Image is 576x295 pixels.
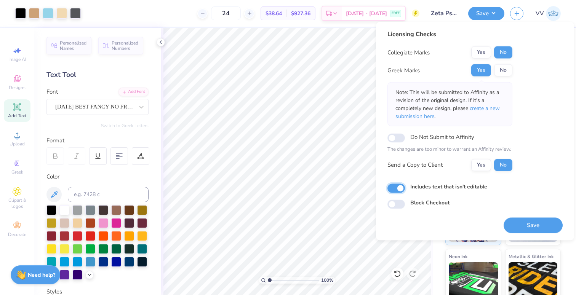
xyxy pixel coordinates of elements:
[118,88,149,96] div: Add Font
[536,6,561,21] a: VV
[387,48,430,57] div: Collegiate Marks
[536,9,544,18] span: VV
[46,88,58,96] label: Font
[8,231,26,238] span: Decorate
[68,187,149,202] input: e.g. 7428 c
[46,136,149,145] div: Format
[28,271,55,279] strong: Need help?
[101,123,149,129] button: Switch to Greek Letters
[112,40,139,51] span: Personalized Numbers
[410,132,474,142] label: Do Not Submit to Affinity
[9,85,26,91] span: Designs
[266,10,282,18] span: $38.64
[211,6,241,20] input: – –
[46,70,149,80] div: Text Tool
[60,40,87,51] span: Personalized Names
[387,66,420,75] div: Greek Marks
[8,56,26,62] span: Image AI
[4,197,30,209] span: Clipart & logos
[8,113,26,119] span: Add Text
[291,10,310,18] span: $927.36
[425,6,462,21] input: Untitled Design
[471,159,491,171] button: Yes
[504,217,563,233] button: Save
[387,161,443,169] div: Send a Copy to Client
[346,10,387,18] span: [DATE] - [DATE]
[449,252,467,260] span: Neon Ink
[468,7,504,20] button: Save
[509,252,554,260] span: Metallic & Glitter Ink
[387,30,512,39] div: Licensing Checks
[471,64,491,77] button: Yes
[387,146,512,153] p: The changes are too minor to warrant an Affinity review.
[410,198,450,206] label: Block Checkout
[494,46,512,59] button: No
[321,277,333,284] span: 100 %
[10,141,25,147] span: Upload
[471,46,491,59] button: Yes
[546,6,561,21] img: Via Villanueva
[410,182,487,190] label: Includes text that isn't editable
[46,172,149,181] div: Color
[11,169,23,175] span: Greek
[392,11,400,16] span: FREE
[494,64,512,77] button: No
[494,159,512,171] button: No
[395,88,504,120] p: Note: This will be submitted to Affinity as a revision of the original design. If it's a complete...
